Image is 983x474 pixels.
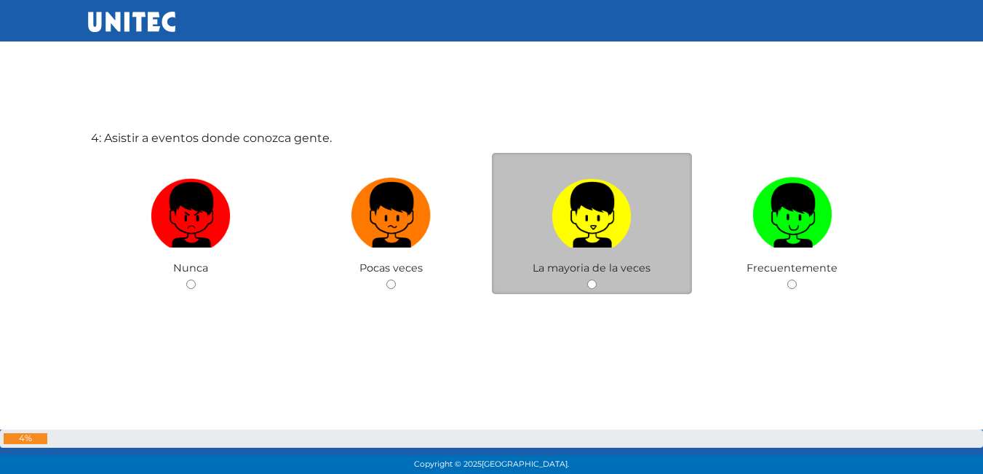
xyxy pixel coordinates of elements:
[482,459,569,469] span: [GEOGRAPHIC_DATA].
[4,433,47,444] div: 4%
[747,261,837,274] span: Frecuentemente
[91,130,332,147] label: 4: Asistir a eventos donde conozca gente.
[173,261,208,274] span: Nunca
[151,172,231,248] img: Nunca
[752,172,832,248] img: Frecuentemente
[533,261,650,274] span: La mayoria de la veces
[552,172,632,248] img: La mayoria de la veces
[351,172,431,248] img: Pocas veces
[359,261,423,274] span: Pocas veces
[88,12,175,32] img: UNITEC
